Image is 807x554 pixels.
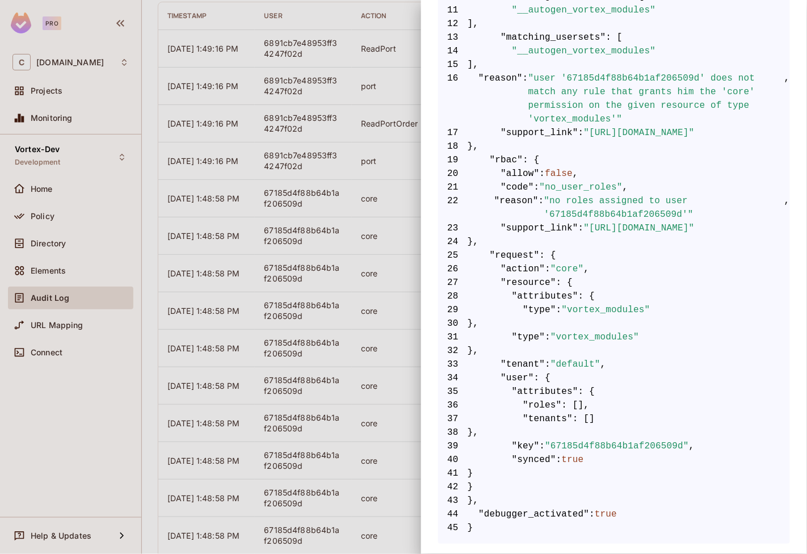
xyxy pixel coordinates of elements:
[501,167,540,181] span: "allow"
[438,58,790,72] span: ],
[512,330,545,344] span: "type"
[556,303,562,317] span: :
[438,467,468,480] span: 41
[545,330,551,344] span: :
[545,439,690,453] span: "67185d4f88b64b1af206509d"
[478,72,523,126] span: "reason"
[490,153,523,167] span: "rbac"
[606,31,623,44] span: : [
[438,480,790,494] span: }
[438,289,468,303] span: 28
[438,140,790,153] span: },
[539,194,544,221] span: :
[784,72,790,126] span: ,
[438,521,790,535] span: }
[578,289,595,303] span: : {
[494,194,539,221] span: "reason"
[438,72,468,126] span: 16
[512,44,656,58] span: "__autogen_vortex_modules"
[490,249,540,262] span: "request"
[545,167,573,181] span: false
[438,426,790,439] span: },
[573,167,578,181] span: ,
[438,221,468,235] span: 23
[540,167,545,181] span: :
[438,17,790,31] span: ],
[784,194,790,221] span: ,
[438,358,468,371] span: 33
[584,126,695,140] span: "[URL][DOMAIN_NAME]"
[590,507,595,521] span: :
[438,521,468,535] span: 45
[512,289,578,303] span: "attributes"
[562,398,590,412] span: : [],
[550,330,639,344] span: "vortex_modules"
[438,44,468,58] span: 14
[438,235,790,249] span: },
[556,453,562,467] span: :
[438,276,468,289] span: 27
[438,317,790,330] span: },
[512,3,656,17] span: "__autogen_vortex_modules"
[556,276,573,289] span: : {
[512,439,540,453] span: "key"
[438,344,468,358] span: 32
[501,358,545,371] span: "tenant"
[540,249,556,262] span: : {
[600,358,606,371] span: ,
[438,317,468,330] span: 30
[438,494,468,507] span: 43
[438,262,468,276] span: 26
[438,507,468,521] span: 44
[578,221,584,235] span: :
[545,358,551,371] span: :
[523,412,573,426] span: "tenants"
[578,385,595,398] span: : {
[550,262,584,276] span: "core"
[545,262,551,276] span: :
[438,467,790,480] span: }
[689,439,695,453] span: ,
[544,194,784,221] span: "no roles assigned to user '67185d4f88b64b1af206509d'"
[512,453,556,467] span: "synced"
[501,221,579,235] span: "support_link"
[523,398,562,412] span: "roles"
[438,494,790,507] span: },
[438,235,468,249] span: 24
[523,72,528,126] span: :
[438,385,468,398] span: 35
[584,221,695,235] span: "[URL][DOMAIN_NAME]"
[438,58,468,72] span: 15
[438,303,468,317] span: 29
[523,303,557,317] span: "type"
[573,412,595,426] span: : []
[534,371,550,385] span: : {
[501,31,606,44] span: "matching_usersets"
[540,181,623,194] span: "no_user_roles"
[501,371,535,385] span: "user"
[438,439,468,453] span: 39
[501,126,579,140] span: "support_link"
[438,412,468,426] span: 37
[438,126,468,140] span: 17
[523,153,540,167] span: : {
[501,276,557,289] span: "resource"
[438,17,468,31] span: 12
[438,453,468,467] span: 40
[438,249,468,262] span: 25
[562,453,584,467] span: true
[550,358,600,371] span: "default"
[438,194,468,221] span: 22
[501,262,545,276] span: "action"
[438,330,468,344] span: 31
[438,153,468,167] span: 19
[438,344,790,358] span: },
[534,181,540,194] span: :
[562,303,650,317] span: "vortex_modules"
[438,426,468,439] span: 38
[438,140,468,153] span: 18
[623,181,628,194] span: ,
[438,398,468,412] span: 36
[540,439,545,453] span: :
[595,507,617,521] span: true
